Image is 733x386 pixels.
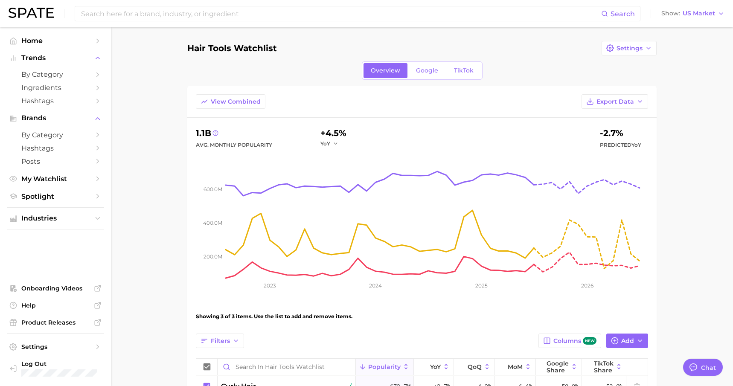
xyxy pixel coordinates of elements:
span: Brands [21,114,90,122]
div: Showing 3 of 3 items. Use the list to add and remove items. [196,305,648,328]
span: QoQ [468,363,482,370]
span: TikTok Share [594,360,614,374]
span: YoY [631,142,641,148]
span: new [583,337,596,345]
tspan: 400.0m [203,220,222,226]
span: Google Share [547,360,569,374]
span: Home [21,37,90,45]
tspan: 2026 [581,282,593,289]
button: TikTok Share [582,359,626,375]
span: Export Data [596,98,634,105]
span: View Combined [211,98,261,105]
span: MoM [508,363,523,370]
span: Product Releases [21,319,90,326]
a: Log out. Currently logged in with e-mail pryan@sharkninja.com. [7,357,104,379]
h1: Hair Tools Watchlist [187,44,277,53]
span: YoY [320,140,330,147]
span: Trends [21,54,90,62]
button: Export Data [582,94,648,109]
div: 1.1b [196,126,272,140]
button: Google Share [536,359,582,375]
span: Industries [21,215,90,222]
span: Overview [371,67,400,74]
button: YoY [320,140,339,147]
button: Settings [602,41,657,55]
div: +4.5% [320,126,346,140]
button: Trends [7,52,104,64]
a: Help [7,299,104,312]
span: Ingredients [21,84,90,92]
button: QoQ [454,359,495,375]
input: Search in Hair Tools Watchlist [218,359,355,375]
span: TikTok [454,67,474,74]
button: Columnsnew [538,334,601,348]
a: Settings [7,340,104,353]
a: Hashtags [7,94,104,107]
a: Google [409,63,445,78]
div: Avg. Monthly Popularity [196,140,272,150]
span: Predicted [600,140,641,150]
span: YoY [430,363,441,370]
span: Columns [553,337,596,345]
button: Brands [7,112,104,125]
button: Filters [196,334,244,348]
tspan: 600.0m [204,186,222,192]
tspan: 2023 [264,282,276,289]
a: Product Releases [7,316,104,329]
a: My Watchlist [7,172,104,186]
span: Settings [21,343,90,351]
button: YoY [414,359,454,375]
input: Search here for a brand, industry, or ingredient [80,6,601,21]
span: Add [621,337,634,345]
span: Hashtags [21,97,90,105]
button: ShowUS Market [659,8,727,19]
a: by Category [7,68,104,81]
span: Log Out [21,360,97,368]
a: Overview [364,63,407,78]
span: Search [611,10,635,18]
span: My Watchlist [21,175,90,183]
tspan: 200.0m [204,253,222,260]
span: US Market [683,11,715,16]
a: Ingredients [7,81,104,94]
span: Filters [211,337,230,345]
span: by Category [21,70,90,78]
img: SPATE [9,8,54,18]
tspan: 2024 [369,282,382,289]
a: TikTok [447,63,481,78]
span: Help [21,302,90,309]
a: Posts [7,155,104,168]
span: Popularity [368,363,401,370]
tspan: 2025 [475,282,488,289]
span: Hashtags [21,144,90,152]
a: by Category [7,128,104,142]
span: Settings [617,45,643,52]
div: -2.7% [600,126,641,140]
button: View Combined [196,94,265,109]
span: Spotlight [21,192,90,200]
button: Popularity [356,359,414,375]
a: Hashtags [7,142,104,155]
button: MoM [495,359,536,375]
span: Google [416,67,438,74]
a: Spotlight [7,190,104,203]
a: Home [7,34,104,47]
button: Add [606,334,648,348]
span: by Category [21,131,90,139]
span: Posts [21,157,90,165]
button: Industries [7,212,104,225]
span: Onboarding Videos [21,284,90,292]
span: Show [661,11,680,16]
a: Onboarding Videos [7,282,104,295]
